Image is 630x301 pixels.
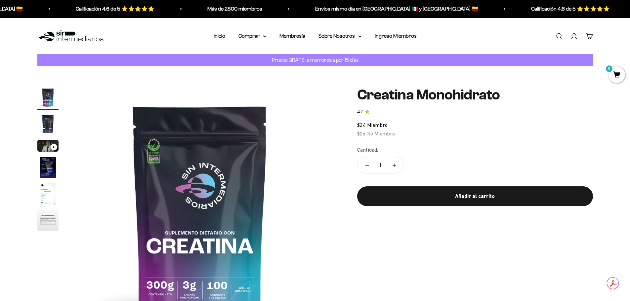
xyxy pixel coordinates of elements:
summary: Comprar [238,32,266,40]
button: Ir al artículo 5 [37,183,59,207]
span: No Miembro [367,131,395,136]
img: Creatina Monohidrato [37,113,59,134]
img: Creatina Monohidrato [37,157,59,178]
button: Ir al artículo 2 [37,113,59,136]
span: $24 [357,122,366,128]
button: Añadir al carrito [357,186,593,206]
img: Creatina Monohidrato [37,183,59,205]
span: 4.7 [357,108,363,116]
button: Aumentar cantidad [385,157,404,173]
p: Prueba GRATIS la membresía por 15 días [270,56,360,64]
span: $26 [357,131,366,136]
img: Creatina Monohidrato [37,87,59,108]
a: Inicio [214,33,225,39]
a: Ingreso Miembros [375,33,417,39]
p: Calificación 4.6 de 5 ⭐️⭐️⭐️⭐️⭐️ [76,5,154,13]
label: Cantidad: [357,146,378,154]
mark: 0 [605,65,613,73]
p: Más de 2800 miembros [207,5,262,13]
div: Añadir al carrito [370,192,580,201]
summary: Sobre Nosotros [318,32,361,40]
a: Membresía [279,33,305,39]
button: Ir al artículo 3 [37,140,59,154]
button: Ir al artículo 1 [37,87,59,110]
p: Envios mismo día en [GEOGRAPHIC_DATA] 🇲🇽 y [GEOGRAPHIC_DATA] 🇨🇴 [315,5,478,13]
img: Creatina Monohidrato [37,210,59,231]
button: Ir al artículo 4 [37,157,59,180]
p: Calificación 4.6 de 5 ⭐️⭐️⭐️⭐️⭐️ [531,5,610,13]
a: 0 [609,72,625,79]
a: 4.74.7 de 5.0 estrellas [357,108,593,116]
button: Ir al artículo 6 [37,210,59,233]
h1: Creatina Monohidrato [357,87,593,103]
span: Miembro [367,122,388,128]
button: Reducir cantidad [357,157,377,173]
